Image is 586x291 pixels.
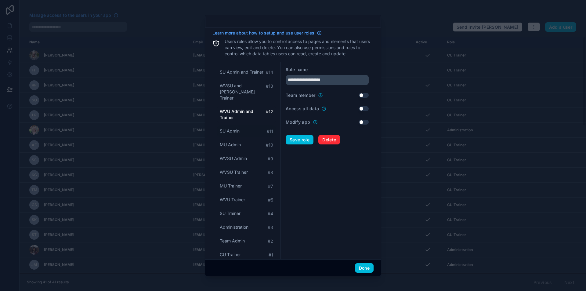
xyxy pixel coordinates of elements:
span: # 5 [268,197,273,203]
label: Team member [286,92,316,98]
span: MU Admin [220,142,241,148]
span: # 1 [269,252,273,258]
button: Delete [318,135,340,145]
span: MU Trainer [220,183,242,189]
span: # 3 [268,224,273,231]
span: # 11 [267,128,273,134]
span: # 10 [266,142,273,148]
label: Access all data [286,106,319,112]
span: SU Admin and Trainer [220,69,263,75]
p: Users roles allow you to control access to pages and elements that users can view, edit and delet... [225,38,374,57]
span: Team Admin [220,238,245,244]
button: Done [355,263,374,273]
span: WVSU Trainer [220,169,248,175]
span: SU Trainer [220,210,241,216]
span: WVU Trainer [220,197,245,203]
span: WVSU and [PERSON_NAME] Trainer [220,83,266,101]
span: Delete [322,137,336,143]
span: Learn more about how to setup and use user roles [212,30,314,36]
span: CU Trainer [220,252,241,258]
span: # 8 [268,169,273,176]
a: Learn more about how to setup and use user roles [212,30,322,36]
span: # 9 [268,156,273,162]
span: # 14 [266,69,273,75]
span: # 2 [268,238,273,244]
span: # 7 [268,183,273,189]
span: WVSU Admin [220,155,247,162]
span: WVU Admin and Trainer [220,108,266,121]
span: SU Admin [220,128,240,134]
label: Modify app [286,119,310,125]
label: Role name [286,67,308,73]
button: Save role [286,135,313,145]
span: # 13 [266,83,273,89]
span: # 4 [268,211,273,217]
span: Administration [220,224,248,230]
span: # 12 [266,109,273,115]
